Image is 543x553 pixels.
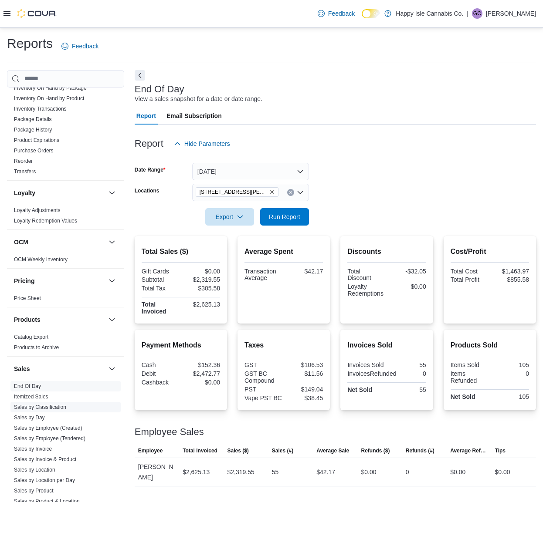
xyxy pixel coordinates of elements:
[244,268,282,282] div: Transaction Average
[285,386,323,393] div: $149.04
[492,361,529,368] div: 105
[495,467,510,477] div: $0.00
[7,381,124,531] div: Sales
[227,447,248,454] span: Sales ($)
[7,205,124,229] div: Loyalty
[183,379,220,386] div: $0.00
[347,283,385,297] div: Loyalty Redemptions
[135,187,160,194] label: Locations
[14,218,77,224] a: Loyalty Redemption Values
[451,361,488,368] div: Items Sold
[451,246,529,257] h2: Cost/Profit
[389,386,426,393] div: 55
[14,364,105,373] button: Sales
[14,435,85,442] a: Sales by Employee (Tendered)
[406,447,434,454] span: Refunds (#)
[135,166,166,173] label: Date Range
[135,427,204,437] h3: Employee Sales
[7,293,124,307] div: Pricing
[7,35,53,52] h1: Reports
[314,5,358,22] a: Feedback
[7,332,124,356] div: Products
[472,8,482,19] div: Glenn Cormier
[14,404,66,410] a: Sales by Classification
[389,283,426,290] div: $0.00
[14,344,59,351] a: Products to Archive
[14,148,54,154] a: Purchase Orders
[285,361,323,368] div: $106.53
[135,458,179,486] div: [PERSON_NAME]
[14,334,48,340] a: Catalog Export
[451,276,488,283] div: Total Profit
[451,370,488,384] div: Items Refunded
[14,383,41,389] a: End Of Day
[244,340,323,351] h2: Taxes
[14,415,45,421] a: Sales by Day
[14,189,105,197] button: Loyalty
[183,268,220,275] div: $0.00
[14,158,33,164] a: Reorder
[227,467,254,477] div: $2,319.55
[14,238,28,246] h3: OCM
[287,189,294,196] button: Clear input
[272,447,293,454] span: Sales (#)
[142,285,179,292] div: Total Tax
[14,315,41,324] h3: Products
[107,364,117,374] button: Sales
[135,70,145,81] button: Next
[285,268,323,275] div: $42.17
[244,386,282,393] div: PST
[183,370,220,377] div: $2,472.77
[142,379,179,386] div: Cashback
[492,370,529,377] div: 0
[200,188,268,196] span: [STREET_ADDRESS][PERSON_NAME]
[14,137,59,143] a: Product Expirations
[389,268,426,275] div: -$32.05
[7,254,124,268] div: OCM
[14,488,54,494] a: Sales by Product
[14,106,67,112] a: Inventory Transactions
[297,189,304,196] button: Open list of options
[142,276,179,283] div: Subtotal
[210,208,249,226] span: Export
[451,340,529,351] h2: Products Sold
[14,295,41,301] a: Price Sheet
[451,393,475,400] strong: Net Sold
[347,386,372,393] strong: Net Sold
[14,189,35,197] h3: Loyalty
[396,8,463,19] p: Happy Isle Cannabis Co.
[328,9,355,18] span: Feedback
[244,361,282,368] div: GST
[107,314,117,325] button: Products
[142,370,179,377] div: Debit
[14,85,87,91] a: Inventory On Hand by Package
[183,467,210,477] div: $2,625.13
[166,107,222,125] span: Email Subscription
[183,447,217,454] span: Total Invoiced
[136,107,156,125] span: Report
[192,163,309,180] button: [DATE]
[142,301,166,315] strong: Total Invoiced
[316,467,335,477] div: $42.17
[170,135,234,152] button: Hide Parameters
[183,301,220,308] div: $2,625.13
[244,370,282,384] div: GST BC Compound
[285,370,323,377] div: $11.56
[467,8,468,19] p: |
[347,370,396,377] div: InvoicesRefunded
[138,447,163,454] span: Employee
[14,467,55,473] a: Sales by Location
[486,8,536,19] p: [PERSON_NAME]
[183,285,220,292] div: $305.58
[492,276,529,283] div: $855.58
[14,394,48,400] a: Itemized Sales
[107,188,117,198] button: Loyalty
[14,276,34,285] h3: Pricing
[14,276,105,285] button: Pricing
[347,340,426,351] h2: Invoices Sold
[142,268,179,275] div: Gift Cards
[107,276,117,286] button: Pricing
[135,94,262,104] div: View a sales snapshot for a date or date range.
[14,116,52,122] a: Package Details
